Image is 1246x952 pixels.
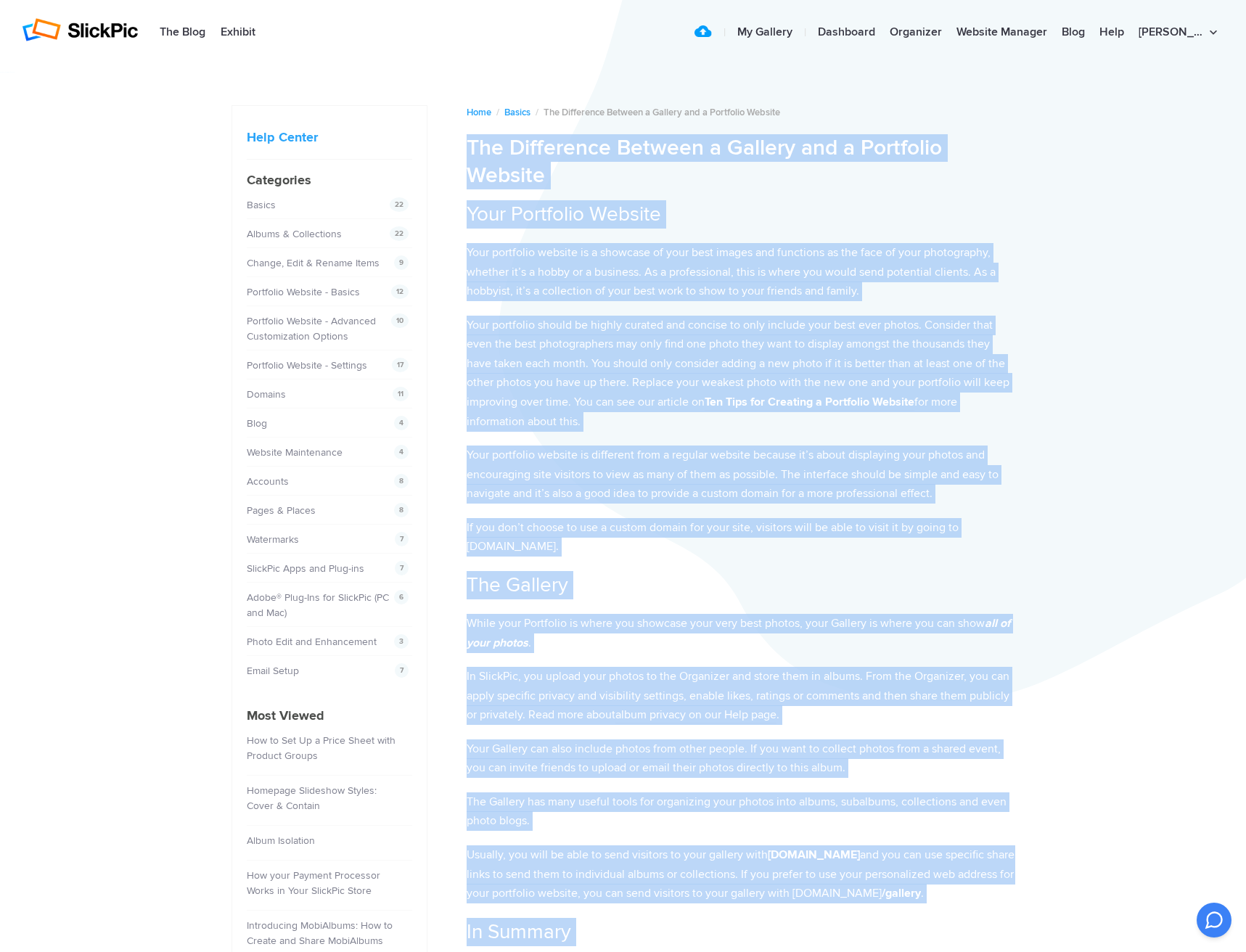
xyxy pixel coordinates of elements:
[467,446,1015,504] p: Your portfolio website is different from a regular website because it’s about displaying your pho...
[395,561,409,575] span: 7
[467,518,1015,557] p: If you don’t choose to use a custom domain for your site, visitors will be able to visit it by go...
[247,286,360,298] a: Portfolio Website - Basics
[496,107,499,118] span: /
[536,107,538,118] span: /
[705,395,914,411] a: Ten Tips for Creating a Portfolio Website
[247,706,412,726] h4: Most Viewed
[467,667,1015,725] p: In SlickPic, you upload your photos to the Organizer and store them in albums. From the Organizer...
[247,591,389,619] a: Adobe® Plug-Ins for SlickPic (PC and Mac)
[247,869,380,897] a: How your Payment Processor Works in Your SlickPic Store
[467,616,1010,650] em: all of your photos
[391,313,409,328] span: 10
[247,446,343,459] a: Website Maintenance
[467,316,1015,431] p: Your portfolio should be highly curated and concise to only include your best ever photos. Consid...
[467,134,1015,189] h1: The Difference Between a Gallery and a Portfolio Website
[615,707,776,723] a: album privacy on our Help page
[394,255,409,270] span: 9
[504,107,530,118] a: Basics
[247,665,299,677] a: Email Setup
[247,562,364,575] a: SlickPic Apps and Plug-ins
[247,129,318,145] a: Help Center
[390,197,409,212] span: 22
[394,503,409,517] span: 8
[394,590,409,604] span: 6
[467,739,1015,778] p: Your Gallery can also include photos from other people. If you want to collect photos from a shar...
[247,315,376,342] a: Portfolio Website - Advanced Customization Options
[247,636,377,648] a: Photo Edit and Enhancement
[544,107,780,118] span: The Difference Between a Gallery and a Portfolio Website
[247,359,367,372] a: Portfolio Website - Settings
[394,416,409,430] span: 4
[394,634,409,649] span: 3
[391,284,409,299] span: 12
[467,614,1015,652] p: While your Portfolio is where you showcase your very best photos, your Gallery is where you can s...
[467,571,1015,599] h2: The Gallery
[882,886,921,900] strong: /gallery
[390,226,409,241] span: 22
[247,475,289,488] a: Accounts
[395,532,409,546] span: 7
[467,845,1015,903] p: Usually, you will be able to send visitors to your gallery with and you can use specific share li...
[395,663,409,678] span: 7
[247,257,380,269] a: Change, Edit & Rename Items
[247,734,395,762] a: How to Set Up a Price Sheet with Product Groups
[247,417,267,430] a: Blog
[247,533,299,546] a: Watermarks
[394,445,409,459] span: 4
[392,358,409,372] span: 17
[705,395,914,409] strong: Ten Tips for Creating a Portfolio Website
[467,200,1015,229] h2: Your Portfolio Website
[247,388,286,401] a: Domains
[247,834,315,847] a: Album Isolation
[467,107,491,118] a: Home
[467,792,1015,831] p: The Gallery has many useful tools for organizing your photos into albums, subalbums, collections ...
[247,919,393,947] a: Introducing MobiAlbums: How to Create and Share MobiAlbums
[247,784,377,812] a: Homepage Slideshow Styles: Cover & Contain
[393,387,409,401] span: 11
[467,918,1015,946] h2: In Summary
[768,848,860,862] strong: [DOMAIN_NAME]
[394,474,409,488] span: 8
[247,228,342,240] a: Albums & Collections
[247,171,412,190] h4: Categories
[247,504,316,517] a: Pages & Places
[247,199,276,211] a: Basics
[467,243,1015,301] p: Your portfolio website is a showcase of your best images and functions as the face of your photog...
